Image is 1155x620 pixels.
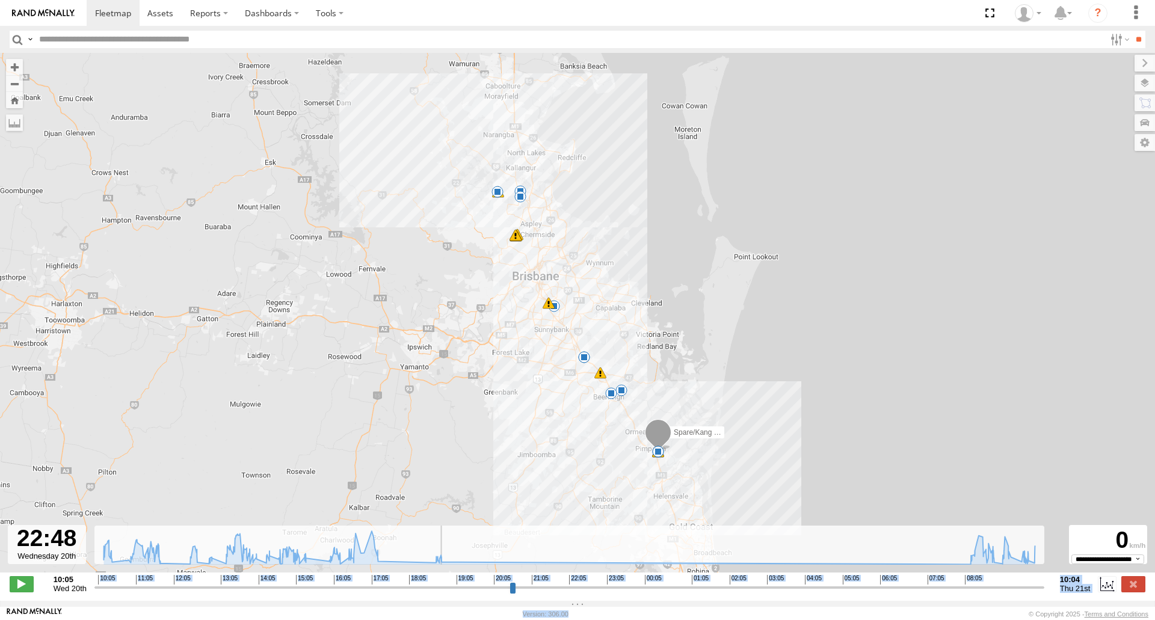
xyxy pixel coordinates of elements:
span: 01:05 [692,575,709,585]
div: © Copyright 2025 - [1029,610,1148,618]
span: 02:05 [730,575,747,585]
span: 19:05 [457,575,473,585]
span: 21:05 [532,575,549,585]
label: Measure [6,114,23,131]
button: Zoom in [6,59,23,75]
span: Thu 21st Aug 2025 [1060,584,1090,593]
span: 13:05 [221,575,238,585]
span: 00:05 [645,575,662,585]
label: Search Query [25,31,35,48]
i: ? [1088,4,1107,23]
label: Play/Stop [10,576,34,592]
span: 07:05 [928,575,944,585]
button: Zoom Home [6,92,23,108]
span: 03:05 [767,575,784,585]
span: 06:05 [880,575,897,585]
div: 7 [548,300,560,312]
div: 9 [594,367,606,379]
div: 10 [543,297,555,309]
span: 22:05 [569,575,586,585]
span: 18:05 [409,575,426,585]
span: 20:05 [494,575,511,585]
label: Search Filter Options [1106,31,1132,48]
span: 12:05 [174,575,191,585]
img: rand-logo.svg [12,9,75,17]
span: 16:05 [334,575,351,585]
label: Close [1121,576,1145,592]
span: 04:05 [805,575,822,585]
label: Map Settings [1135,134,1155,151]
strong: 10:05 [54,575,87,584]
span: Spare/Kang - 269 EH7 [674,428,747,437]
a: Terms and Conditions [1085,610,1148,618]
span: 15:05 [296,575,313,585]
span: 11:05 [136,575,153,585]
button: Zoom out [6,75,23,92]
div: 0 [1071,527,1145,554]
strong: 10:04 [1060,575,1090,584]
span: 14:05 [259,575,276,585]
span: Wed 20th Aug 2025 [54,584,87,593]
span: 17:05 [372,575,389,585]
span: 10:05 [98,575,115,585]
div: Marco DiBenedetto [1011,4,1046,22]
span: 05:05 [843,575,860,585]
div: Version: 306.00 [523,610,568,618]
span: 08:05 [965,575,982,585]
span: 23:05 [607,575,624,585]
a: Visit our Website [7,608,62,620]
